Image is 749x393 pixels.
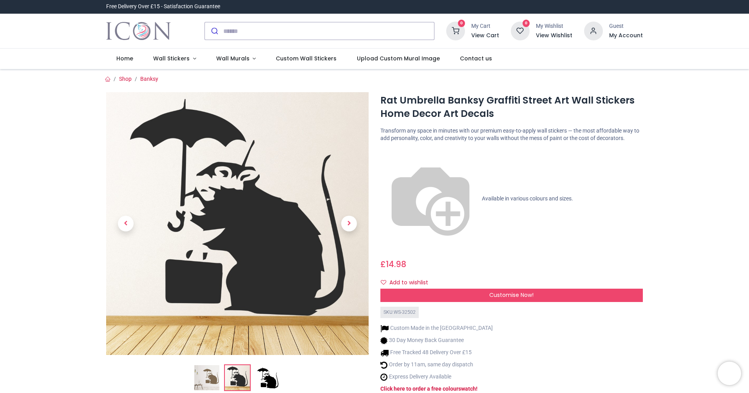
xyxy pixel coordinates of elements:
[380,94,643,121] h1: Rat Umbrella Banksy Graffiti Street Art Wall Stickers Home Decor Art Decals
[458,20,465,27] sup: 0
[380,307,419,318] div: SKU: WS-32502
[206,49,266,69] a: Wall Murals
[106,3,220,11] div: Free Delivery Over £15 - Satisfaction Guarantee
[471,32,499,40] a: View Cart
[194,365,219,390] img: Rat Umbrella Banksy Graffiti Street Art Wall Stickers Home Decor Art Decals
[255,365,280,390] img: WS-32502-03
[458,386,476,392] a: swatch
[381,280,386,285] i: Add to wishlist
[106,132,145,316] a: Previous
[523,20,530,27] sup: 0
[276,55,337,62] span: Custom Wall Stickers
[511,27,530,34] a: 0
[329,132,369,316] a: Next
[609,32,643,40] a: My Account
[482,195,573,202] span: Available in various colours and sizes.
[116,55,133,62] span: Home
[380,127,643,142] p: Transform any space in minutes with our premium easy-to-apply wall stickers — the most affordable...
[380,386,458,392] a: Click here to order a free colour
[106,20,171,42] img: Icon Wall Stickers
[489,291,534,299] span: Customise Now!
[380,373,493,381] li: Express Delivery Available
[380,337,493,345] li: 30 Day Money Back Guarantee
[380,258,406,270] span: £
[536,22,572,30] div: My Wishlist
[471,22,499,30] div: My Cart
[380,149,481,249] img: color-wheel.png
[380,349,493,357] li: Free Tracked 48 Delivery Over £15
[216,55,250,62] span: Wall Murals
[380,276,435,289] button: Add to wishlistAdd to wishlist
[357,55,440,62] span: Upload Custom Mural Image
[153,55,190,62] span: Wall Stickers
[536,32,572,40] a: View Wishlist
[106,92,369,355] img: WS-32502-02
[225,365,250,390] img: WS-32502-02
[476,386,478,392] a: !
[718,362,741,385] iframe: Brevo live chat
[446,27,465,34] a: 0
[609,22,643,30] div: Guest
[118,216,134,231] span: Previous
[106,20,171,42] a: Logo of Icon Wall Stickers
[460,55,492,62] span: Contact us
[386,258,406,270] span: 14.98
[205,22,223,40] button: Submit
[380,324,493,333] li: Custom Made in the [GEOGRAPHIC_DATA]
[478,3,643,11] iframe: Customer reviews powered by Trustpilot
[119,76,132,82] a: Shop
[341,216,357,231] span: Next
[380,361,493,369] li: Order by 11am, same day dispatch
[140,76,158,82] a: Banksy
[143,49,206,69] a: Wall Stickers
